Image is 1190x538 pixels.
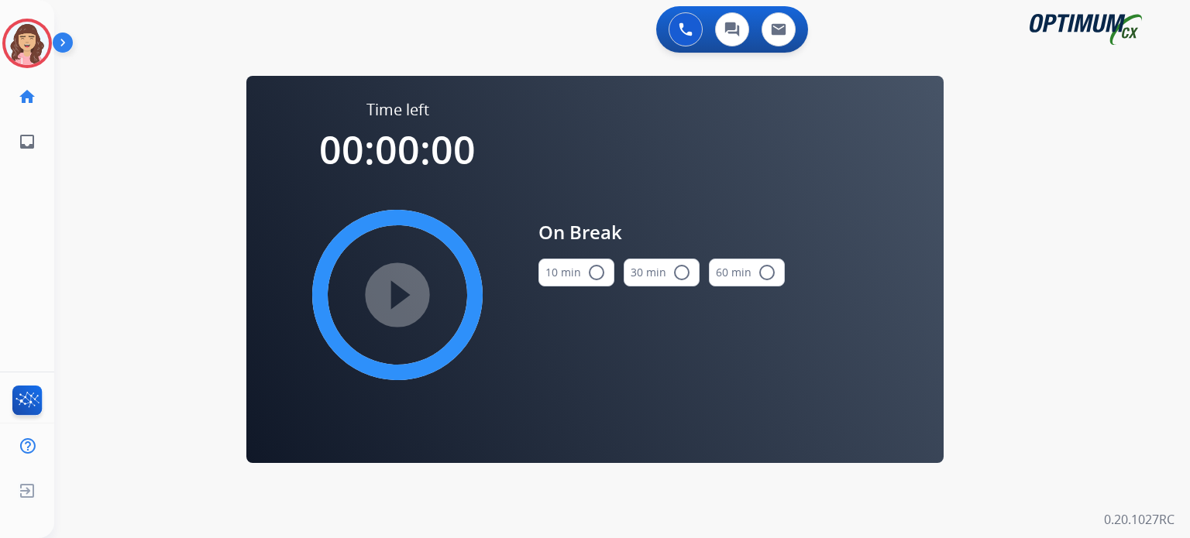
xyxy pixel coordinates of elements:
img: avatar [5,22,49,65]
mat-icon: home [18,87,36,106]
span: On Break [538,218,785,246]
span: Time left [366,99,429,121]
mat-icon: radio_button_unchecked [587,263,606,282]
button: 60 min [709,259,785,286]
button: 10 min [538,259,614,286]
mat-icon: radio_button_unchecked [758,263,776,282]
mat-icon: radio_button_unchecked [672,263,691,282]
button: 30 min [624,259,700,286]
p: 0.20.1027RC [1104,510,1175,529]
span: 00:00:00 [319,123,476,176]
mat-icon: inbox [18,132,36,151]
